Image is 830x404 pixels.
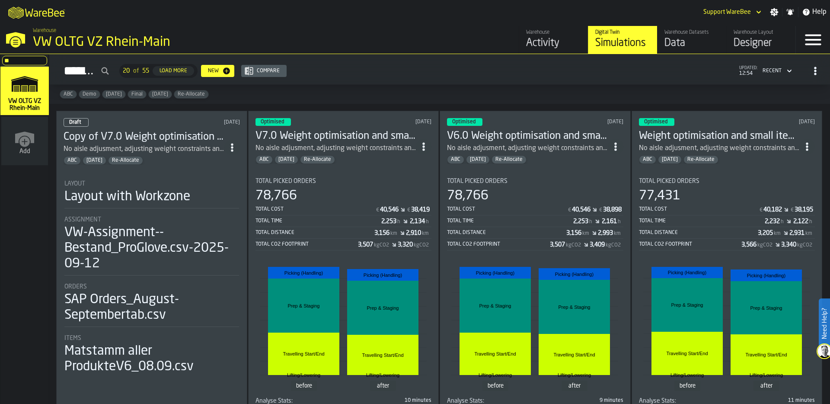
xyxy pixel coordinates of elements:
h3: Weight optimisation and small item improvement V.5.0 [639,129,800,143]
div: status-0 2 [64,118,89,127]
div: Title [64,283,239,290]
h3: V7.0 Weight optimisation and small item improvement [255,129,416,143]
div: DropdownMenuValue-4 [763,68,782,74]
div: Layout with Workzone [64,189,190,205]
div: Stat Value [781,241,796,248]
div: status-3 2 [255,118,291,126]
span: VW OLTG VZ Rhein-Main [4,98,45,112]
div: Title [447,178,623,185]
div: Warehouse Datasets [664,29,719,35]
div: status-3 2 [447,118,482,126]
div: 78,766 [447,188,488,204]
div: Stat Value [590,241,605,248]
span: km [774,231,781,237]
div: Data [664,36,719,50]
span: h [618,219,621,225]
div: Title [64,216,239,223]
a: link-to-/wh/i/44979e6c-6f66-405e-9874-c1e29f02a54a/simulations [588,26,657,54]
span: Optimised [261,119,284,125]
div: Total Distance [447,230,566,236]
div: ButtonLoadMore-Load More-Prev-First-Last [116,64,201,78]
span: 12:54 [739,71,757,77]
span: km [422,231,429,237]
span: kgCO2 [374,242,389,248]
button: button-Compare [241,65,287,77]
div: Stat Value [573,218,588,225]
text: before [679,383,695,389]
span: Feb/25 [102,91,125,97]
span: km [582,231,589,237]
div: DropdownMenuValue-4 [759,66,794,76]
label: button-toggle-Menu [796,26,830,54]
span: Help [812,7,827,17]
div: Stat Value [381,218,396,225]
div: Stat Value [550,241,565,248]
span: Warehouse [33,28,56,34]
div: Total Cost [255,206,376,212]
div: Total CO2 Footprint [255,241,358,247]
div: Title [64,335,239,342]
span: Feb/25 [466,157,489,163]
span: h [809,219,812,225]
div: Stat Value [406,230,421,237]
label: button-toggle-Help [798,7,830,17]
div: No aisle adjusment, adjusting weight constraints and changing from gramm to kilogramme and puttin... [639,143,800,154]
div: stat- [448,259,622,396]
div: Title [639,178,815,185]
a: link-to-/wh/new [1,117,48,167]
div: Title [255,178,432,185]
div: Stat Value [380,206,399,213]
span: Items [64,335,81,342]
label: button-toggle-Settings [766,8,782,16]
div: No aisle adjusment, adjusting weight constraints and changing from gramm to kilogramme and puttin... [447,143,608,154]
span: ABC [64,157,80,164]
div: DropdownMenuValue-Support WareBee [700,7,763,17]
span: Re-Allocate [492,157,526,163]
div: Total Cost [447,206,567,212]
h3: Copy of V7.0 Weight optimisation and small item improvement [64,130,224,144]
div: Total Time [255,218,382,224]
div: Total Time [639,218,765,224]
div: Compare [253,68,283,74]
span: Re-Allocate [174,91,208,97]
a: link-to-/wh/i/44979e6c-6f66-405e-9874-c1e29f02a54a/feed/ [519,26,588,54]
div: No aisle adjusment, adjusting weight constraints and changing from gramm to kilogramme and puttin... [255,143,416,154]
div: Title [64,180,239,187]
div: Matstamm aller ProdukteV6_08.09.csv [64,343,239,375]
span: Orders [64,283,87,290]
div: VW-Assignment--Bestand_ProGlove.csv-2025-09-12 [64,225,239,272]
h2: button-Simulations [49,54,830,85]
span: Total Picked Orders [447,178,508,185]
button: button-Load More [153,66,194,76]
div: stat-Total Picked Orders [639,178,815,250]
div: Updated: 18/09/2025, 11:58:16 Created: 18/09/2025, 11:58:16 [165,119,240,125]
button: button-New [201,65,234,77]
div: stat- [640,259,814,396]
div: Stat Value [758,230,773,237]
div: DropdownMenuValue-Support WareBee [703,9,751,16]
div: Activity [526,36,581,50]
span: km [614,231,621,237]
div: Total CO2 Footprint [447,241,550,247]
span: km [805,231,812,237]
label: button-toggle-Notifications [782,8,798,16]
span: € [760,207,763,213]
span: of [133,67,139,74]
div: New [204,68,222,74]
span: Re-Allocate [300,157,335,163]
span: Final [128,91,146,97]
div: Stat Value [602,218,617,225]
span: € [568,207,571,213]
div: stat-Total Picked Orders [255,178,432,250]
span: € [407,207,410,213]
span: h [397,219,400,225]
div: Updated: 15/09/2025, 06:33:56 Created: 14/09/2025, 22:19:00 [554,119,623,125]
span: 55 [142,67,149,74]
